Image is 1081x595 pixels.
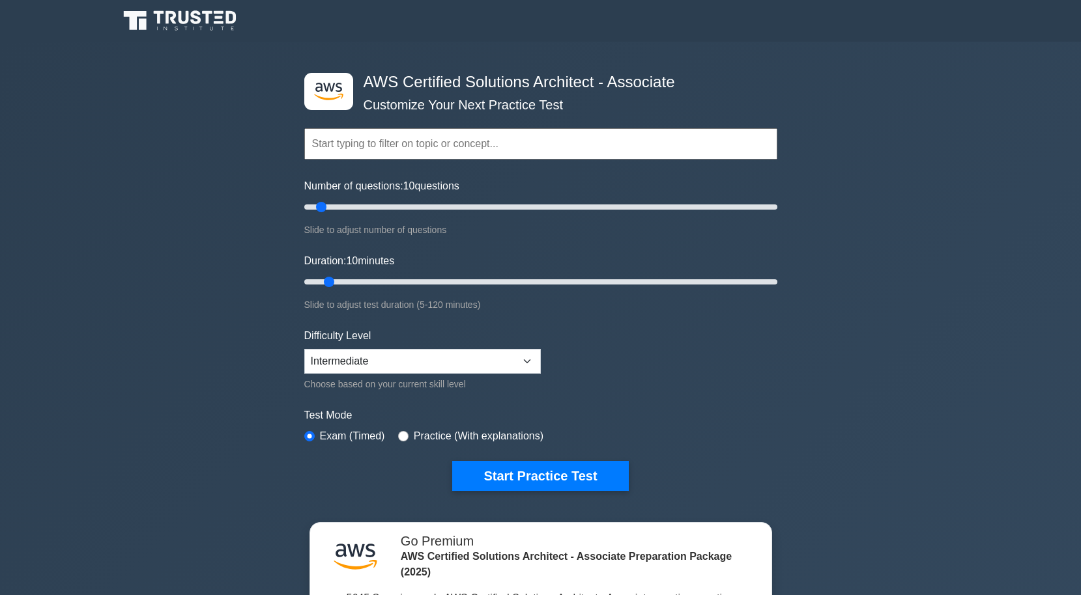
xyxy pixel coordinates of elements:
[304,222,777,238] div: Slide to adjust number of questions
[346,255,358,266] span: 10
[304,253,395,269] label: Duration: minutes
[452,461,628,491] button: Start Practice Test
[414,428,543,444] label: Practice (With explanations)
[358,73,713,92] h4: AWS Certified Solutions Architect - Associate
[320,428,385,444] label: Exam (Timed)
[304,178,459,194] label: Number of questions: questions
[403,180,415,191] span: 10
[304,408,777,423] label: Test Mode
[304,128,777,159] input: Start typing to filter on topic or concept...
[304,297,777,312] div: Slide to adjust test duration (5-120 minutes)
[304,328,371,344] label: Difficulty Level
[304,376,541,392] div: Choose based on your current skill level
